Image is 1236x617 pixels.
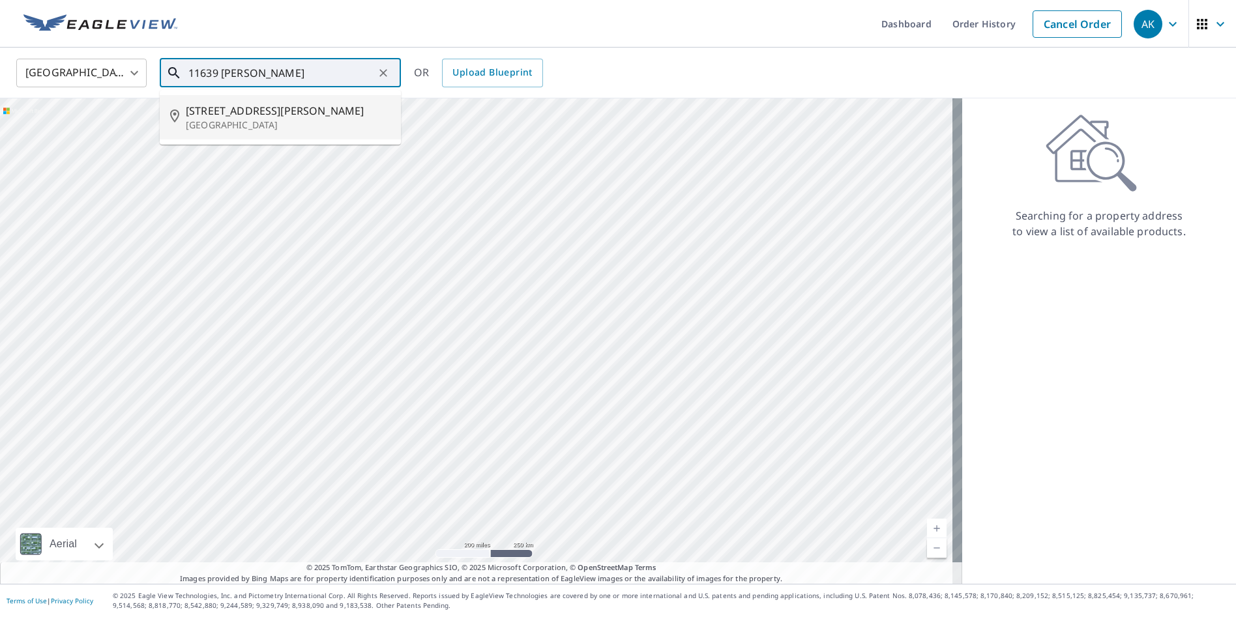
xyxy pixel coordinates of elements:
[442,59,542,87] a: Upload Blueprint
[16,528,113,560] div: Aerial
[23,14,177,34] img: EV Logo
[1033,10,1122,38] a: Cancel Order
[374,64,392,82] button: Clear
[927,519,947,538] a: Current Level 5, Zoom In
[46,528,81,560] div: Aerial
[7,597,93,605] p: |
[578,562,632,572] a: OpenStreetMap
[635,562,656,572] a: Terms
[452,65,532,81] span: Upload Blueprint
[414,59,543,87] div: OR
[186,119,390,132] p: [GEOGRAPHIC_DATA]
[16,55,147,91] div: [GEOGRAPHIC_DATA]
[113,591,1229,610] p: © 2025 Eagle View Technologies, Inc. and Pictometry International Corp. All Rights Reserved. Repo...
[927,538,947,558] a: Current Level 5, Zoom Out
[186,103,390,119] span: [STREET_ADDRESS][PERSON_NAME]
[7,596,47,605] a: Terms of Use
[188,55,374,91] input: Search by address or latitude-longitude
[51,596,93,605] a: Privacy Policy
[306,562,656,573] span: © 2025 TomTom, Earthstar Geographics SIO, © 2025 Microsoft Corporation, ©
[1012,208,1186,239] p: Searching for a property address to view a list of available products.
[1134,10,1162,38] div: AK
